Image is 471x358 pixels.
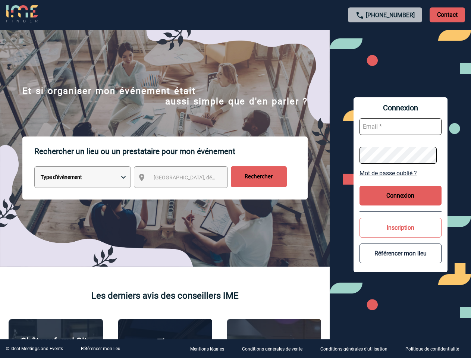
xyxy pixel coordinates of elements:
p: Contact [430,7,465,22]
p: The [GEOGRAPHIC_DATA] [122,337,208,358]
a: Référencer mon lieu [81,346,120,351]
div: © Ideal Meetings and Events [6,346,63,351]
button: Connexion [359,186,442,205]
input: Email * [359,118,442,135]
a: Conditions générales d'utilisation [314,345,399,352]
span: [GEOGRAPHIC_DATA], département, région... [154,175,257,180]
p: Châteauform' City [GEOGRAPHIC_DATA] [13,336,99,357]
img: call-24-px.png [355,11,364,20]
p: Politique de confidentialité [405,347,459,352]
p: Mentions légales [190,347,224,352]
p: Conditions générales de vente [242,347,302,352]
input: Rechercher [231,166,287,187]
p: Conditions générales d'utilisation [320,347,387,352]
a: Mentions légales [184,345,236,352]
span: Connexion [359,103,442,112]
p: Agence 2ISD [248,338,299,348]
button: Référencer mon lieu [359,244,442,263]
p: Rechercher un lieu ou un prestataire pour mon événement [34,136,308,166]
a: [PHONE_NUMBER] [366,12,415,19]
a: Mot de passe oublié ? [359,170,442,177]
a: Conditions générales de vente [236,345,314,352]
a: Politique de confidentialité [399,345,471,352]
button: Inscription [359,218,442,238]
